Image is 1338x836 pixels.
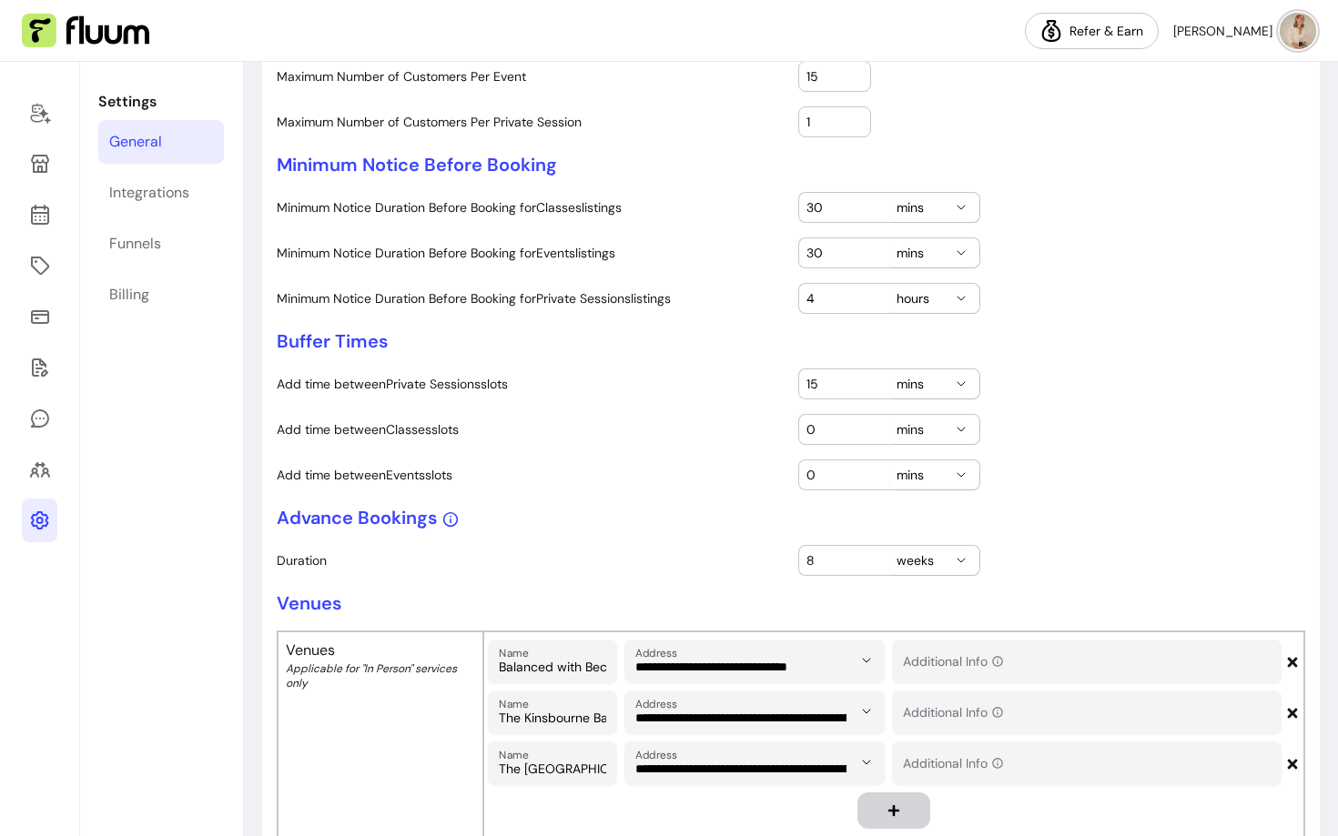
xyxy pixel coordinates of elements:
[897,420,950,438] span: mins
[98,120,224,164] a: General
[635,760,851,778] input: Address
[286,661,475,690] p: Applicable for "In Person" services only
[109,131,162,153] div: General
[109,284,149,306] div: Billing
[499,645,534,660] label: Name
[499,760,607,778] input: Name
[852,646,881,675] button: Show suggestions
[277,590,1305,616] p: Venues
[22,91,57,135] a: Home
[897,244,950,262] span: mins
[109,233,161,255] div: Funnels
[889,415,979,444] button: mins
[499,747,534,762] label: Name
[897,551,950,569] span: weeks
[897,198,950,217] span: mins
[499,696,534,711] label: Name
[277,328,1305,354] p: Buffer Times
[22,295,57,338] a: Sales
[277,198,784,217] label: Minimum Notice Duration Before Booking for Classes listings
[277,67,784,86] label: Maximum Number of Customers Per Event
[277,113,784,131] label: Maximum Number of Customers Per Private Session
[1173,13,1316,49] button: avatar[PERSON_NAME]
[286,640,475,661] p: Venues
[499,658,607,676] input: Name
[897,466,950,484] span: mins
[109,182,189,204] div: Integrations
[635,747,684,762] label: Address
[897,375,950,393] span: mins
[98,273,224,317] a: Billing
[22,142,57,186] a: Storefront
[277,244,784,262] label: Minimum Notice Duration Before Booking for Events listings
[635,645,684,660] label: Address
[635,658,851,676] input: Address
[889,369,979,398] button: mins
[277,375,784,393] label: Add time between Private Sessions slots
[1173,22,1272,40] span: [PERSON_NAME]
[22,244,57,287] a: Offerings
[22,499,57,542] a: Settings
[889,546,979,575] button: weeks
[499,709,607,727] input: Name
[635,709,851,727] input: Address
[277,505,1305,530] p: Advance Bookings
[852,748,881,777] button: Show suggestions
[889,460,979,489] button: mins
[635,696,684,711] label: Address
[889,238,979,267] button: mins
[22,448,57,491] a: Clients
[1025,13,1159,49] a: Refer & Earn
[277,289,784,307] label: Minimum Notice Duration Before Booking for Private Sessions listings
[277,551,784,569] label: Duration
[98,171,224,215] a: Integrations
[22,346,57,389] a: Forms
[889,193,979,222] button: mins
[277,466,784,484] label: Add time between Events slots
[98,222,224,266] a: Funnels
[277,420,784,438] label: Add time between Classes slots
[98,91,224,113] p: Settings
[22,397,57,440] a: My Messages
[22,14,149,48] img: Fluum Logo
[277,152,1305,177] p: Minimum Notice Before Booking
[897,289,950,307] span: hours
[22,193,57,237] a: Calendar
[1280,13,1316,49] img: avatar
[889,284,979,313] button: hours
[852,697,881,726] button: Show suggestions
